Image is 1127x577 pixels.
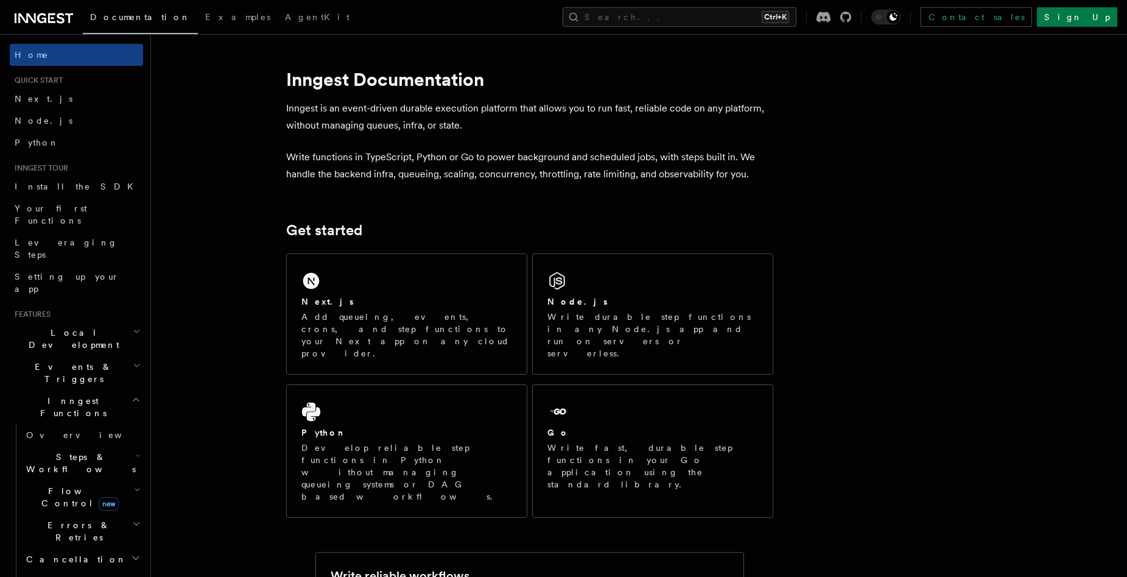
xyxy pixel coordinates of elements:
[10,163,68,173] span: Inngest tour
[21,519,132,543] span: Errors & Retries
[285,12,349,22] span: AgentKit
[10,361,133,385] span: Events & Triggers
[547,296,608,308] h2: Node.js
[21,548,143,570] button: Cancellation
[286,384,527,518] a: PythonDevelop reliable step functions in Python without managing queueing systems or DAG based wo...
[532,384,773,518] a: GoWrite fast, durable step functions in your Go application using the standard library.
[83,4,198,34] a: Documentation
[15,272,119,294] span: Setting up your app
[10,327,133,351] span: Local Development
[21,451,136,475] span: Steps & Workflows
[15,94,72,104] span: Next.js
[301,296,354,308] h2: Next.js
[21,553,127,565] span: Cancellation
[15,204,87,225] span: Your first Functions
[921,7,1032,27] a: Contact sales
[547,442,758,490] p: Write fast, durable step functions in your Go application using the standard library.
[532,253,773,375] a: Node.jsWrite durable step functions in any Node.js app and run on servers or serverless.
[21,480,143,514] button: Flow Controlnew
[10,395,132,419] span: Inngest Functions
[286,149,773,183] p: Write functions in TypeScript, Python or Go to power background and scheduled jobs, with steps bu...
[10,88,143,110] a: Next.js
[10,356,143,390] button: Events & Triggers
[10,44,143,66] a: Home
[10,266,143,300] a: Setting up your app
[15,182,141,191] span: Install the SDK
[21,446,143,480] button: Steps & Workflows
[762,11,789,23] kbd: Ctrl+K
[547,311,758,359] p: Write durable step functions in any Node.js app and run on servers or serverless.
[10,132,143,154] a: Python
[21,424,143,446] a: Overview
[547,427,569,439] h2: Go
[90,12,191,22] span: Documentation
[563,7,796,27] button: Search...Ctrl+K
[10,110,143,132] a: Node.js
[278,4,357,33] a: AgentKit
[10,390,143,424] button: Inngest Functions
[10,232,143,266] a: Leveraging Steps
[286,222,362,239] a: Get started
[286,68,773,90] h1: Inngest Documentation
[301,427,346,439] h2: Python
[21,514,143,548] button: Errors & Retries
[15,138,59,147] span: Python
[286,253,527,375] a: Next.jsAdd queueing, events, crons, and step functions to your Next app on any cloud provider.
[10,197,143,232] a: Your first Functions
[15,238,118,260] span: Leveraging Steps
[871,10,901,24] button: Toggle dark mode
[10,76,63,85] span: Quick start
[301,311,512,359] p: Add queueing, events, crons, and step functions to your Next app on any cloud provider.
[10,322,143,356] button: Local Development
[21,485,134,509] span: Flow Control
[1037,7,1117,27] a: Sign Up
[26,430,152,440] span: Overview
[198,4,278,33] a: Examples
[15,49,49,61] span: Home
[10,175,143,197] a: Install the SDK
[205,12,270,22] span: Examples
[10,310,51,319] span: Features
[301,442,512,503] p: Develop reliable step functions in Python without managing queueing systems or DAG based workflows.
[286,100,773,134] p: Inngest is an event-driven durable execution platform that allows you to run fast, reliable code ...
[99,497,119,511] span: new
[15,116,72,126] span: Node.js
